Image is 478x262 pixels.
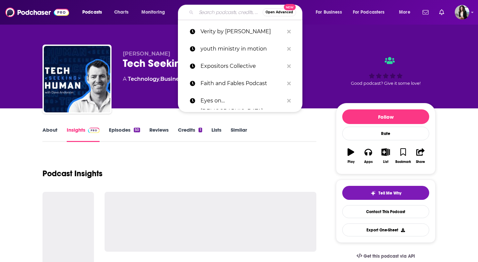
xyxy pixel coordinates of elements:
[149,127,169,142] a: Reviews
[137,7,174,18] button: open menu
[316,8,342,17] span: For Business
[311,7,350,18] button: open menu
[200,75,284,92] p: Faith and Fables Podcast
[159,76,160,82] span: ,
[342,127,429,140] div: Rate
[109,127,140,142] a: Episodes50
[455,5,469,20] span: Logged in as ElizabethCole
[377,144,394,168] button: List
[420,7,431,18] a: Show notifications dropdown
[42,127,57,142] a: About
[364,160,373,164] div: Apps
[416,160,425,164] div: Share
[455,5,469,20] button: Show profile menu
[342,144,359,168] button: Play
[342,186,429,200] button: tell me why sparkleTell Me Why
[363,253,415,259] span: Get this podcast via API
[399,8,410,17] span: More
[342,109,429,124] button: Follow
[184,5,309,20] div: Search podcasts, credits, & more...
[78,7,111,18] button: open menu
[200,40,284,58] p: youth ministry in motion
[123,51,170,57] span: [PERSON_NAME]
[178,23,302,40] a: Verity by [PERSON_NAME]
[160,76,185,82] a: Business
[178,92,302,109] a: Eyes on [DEMOGRAPHIC_DATA]
[211,127,221,142] a: Lists
[123,75,245,83] div: A podcast
[200,23,284,40] p: Verity by Phylicia Masonheimer
[5,6,69,19] img: Podchaser - Follow, Share and Rate Podcasts
[342,205,429,218] a: Contact This Podcast
[67,127,100,142] a: InsightsPodchaser Pro
[353,8,385,17] span: For Podcasters
[82,8,102,17] span: Podcasts
[110,7,132,18] a: Charts
[342,223,429,236] button: Export One-Sheet
[114,8,128,17] span: Charts
[370,191,376,196] img: tell me why sparkle
[394,7,419,18] button: open menu
[266,11,293,14] span: Open Advanced
[455,5,469,20] img: User Profile
[200,58,284,75] p: Expositors Collective
[44,46,110,112] img: Tech Seeking Human
[437,7,447,18] a: Show notifications dropdown
[178,58,302,75] a: Expositors Collective
[231,127,247,142] a: Similar
[88,128,100,133] img: Podchaser Pro
[263,8,296,16] button: Open AdvancedNew
[336,51,436,92] div: Good podcast? Give it some love!
[178,127,202,142] a: Credits1
[134,128,140,132] div: 50
[383,160,388,164] div: List
[141,8,165,17] span: Monitoring
[395,160,411,164] div: Bookmark
[359,144,377,168] button: Apps
[178,75,302,92] a: Faith and Fables Podcast
[351,81,421,86] span: Good podcast? Give it some love!
[378,191,401,196] span: Tell Me Why
[128,76,159,82] a: Technology
[412,144,429,168] button: Share
[178,40,302,58] a: youth ministry in motion
[199,128,202,132] div: 1
[200,92,284,109] p: Eyes on Jesus
[394,144,412,168] button: Bookmark
[196,7,263,18] input: Search podcasts, credits, & more...
[349,7,394,18] button: open menu
[348,160,355,164] div: Play
[42,169,103,179] h1: Podcast Insights
[284,4,296,10] span: New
